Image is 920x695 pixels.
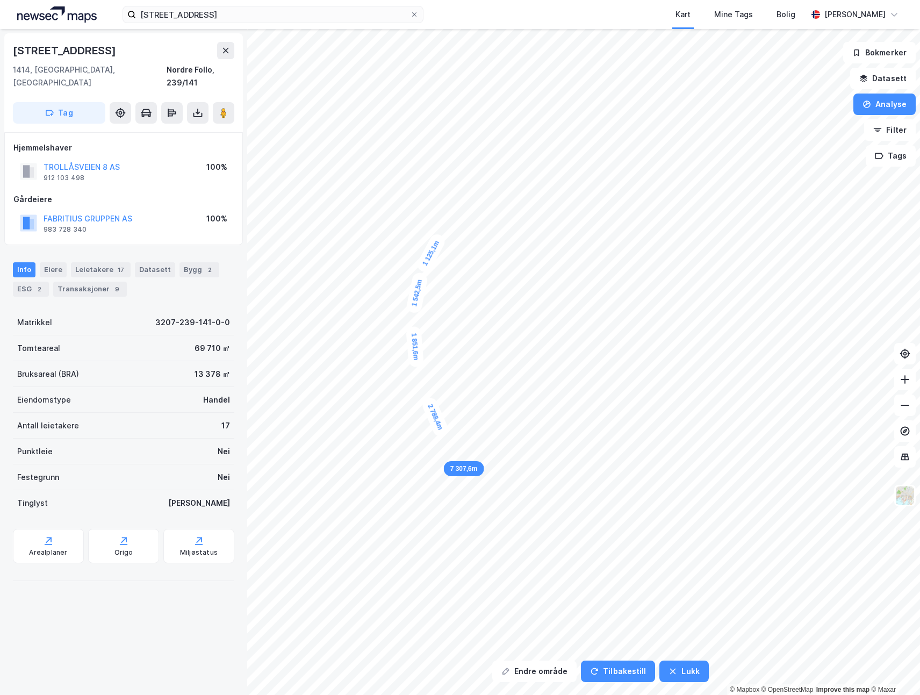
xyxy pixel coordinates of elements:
button: Datasett [850,68,916,89]
div: [STREET_ADDRESS] [13,42,118,59]
button: Tilbakestill [581,661,655,682]
div: Nei [218,471,230,484]
div: Bruksareal (BRA) [17,368,79,381]
div: 2 [34,284,45,295]
div: 983 728 340 [44,225,87,234]
a: Mapbox [730,686,759,693]
div: 100% [206,161,227,174]
input: Søk på adresse, matrikkel, gårdeiere, leietakere eller personer [136,6,410,23]
div: Antall leietakere [17,419,79,432]
iframe: Chat Widget [866,643,920,695]
div: Kart [675,8,691,21]
img: Z [895,485,915,506]
div: Matrikkel [17,316,52,329]
div: Map marker [406,326,424,368]
div: Mine Tags [714,8,753,21]
div: Eiere [40,262,67,277]
div: Bygg [179,262,219,277]
div: [PERSON_NAME] [824,8,886,21]
div: Nei [218,445,230,458]
div: Bolig [777,8,795,21]
div: 69 710 ㎡ [195,342,230,355]
button: Analyse [853,94,916,115]
div: Info [13,262,35,277]
div: [PERSON_NAME] [168,497,230,510]
div: Nordre Follo, 239/141 [167,63,234,89]
a: OpenStreetMap [761,686,814,693]
div: 912 103 498 [44,174,84,182]
button: Lukk [659,661,708,682]
div: 1414, [GEOGRAPHIC_DATA], [GEOGRAPHIC_DATA] [13,63,167,89]
button: Filter [864,119,916,141]
div: Map marker [420,396,450,439]
div: Map marker [406,272,429,314]
div: Hjemmelshaver [13,141,234,154]
div: Kontrollprogram for chat [866,643,920,695]
div: Punktleie [17,445,53,458]
button: Tags [866,145,916,167]
button: Bokmerker [843,42,916,63]
a: Improve this map [816,686,869,693]
button: Endre område [492,661,577,682]
div: 3207-239-141-0-0 [155,316,230,329]
div: Transaksjoner [53,282,127,297]
div: Map marker [444,461,484,476]
div: Datasett [135,262,175,277]
div: 17 [221,419,230,432]
img: logo.a4113a55bc3d86da70a041830d287a7e.svg [17,6,97,23]
div: Handel [203,393,230,406]
div: ESG [13,282,49,297]
div: 9 [112,284,123,295]
button: Tag [13,102,105,124]
div: Leietakere [71,262,131,277]
div: Map marker [415,232,447,274]
div: Miljøstatus [180,548,218,557]
div: Arealplaner [29,548,67,557]
div: Eiendomstype [17,393,71,406]
div: Gårdeiere [13,193,234,206]
div: Tinglyst [17,497,48,510]
div: 13 378 ㎡ [195,368,230,381]
div: 17 [116,264,126,275]
div: 100% [206,212,227,225]
div: 2 [204,264,215,275]
div: Tomteareal [17,342,60,355]
div: Origo [114,548,133,557]
div: Festegrunn [17,471,59,484]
